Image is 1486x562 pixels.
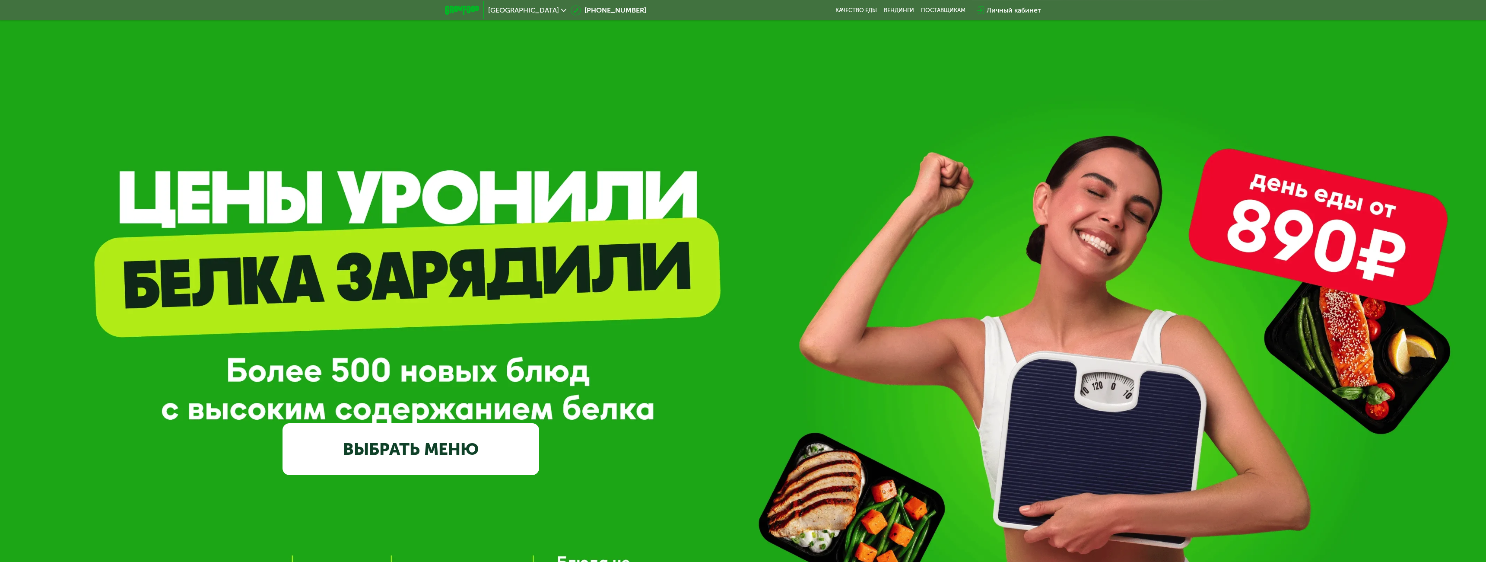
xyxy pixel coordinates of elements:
span: [GEOGRAPHIC_DATA] [488,7,559,14]
a: ВЫБРАТЬ МЕНЮ [283,423,540,475]
a: Вендинги [884,7,914,14]
div: поставщикам [921,7,965,14]
a: Качество еды [835,7,877,14]
a: [PHONE_NUMBER] [571,5,646,16]
div: Личный кабинет [987,5,1041,16]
